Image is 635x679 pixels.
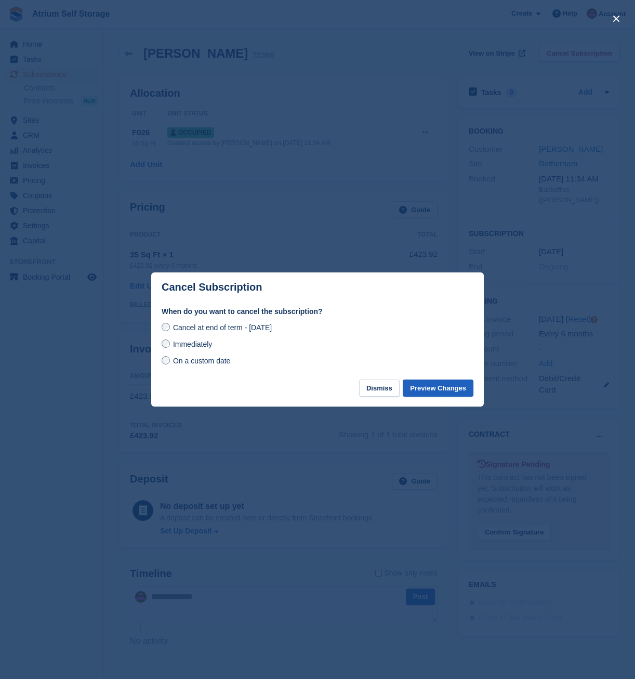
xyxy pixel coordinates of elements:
[162,356,170,364] input: On a custom date
[173,323,272,332] span: Cancel at end of term - [DATE]
[173,357,231,365] span: On a custom date
[359,380,400,397] button: Dismiss
[162,306,473,317] label: When do you want to cancel the subscription?
[403,380,473,397] button: Preview Changes
[162,281,262,293] p: Cancel Subscription
[173,340,212,348] span: Immediately
[162,339,170,348] input: Immediately
[608,10,625,27] button: close
[162,323,170,331] input: Cancel at end of term - [DATE]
